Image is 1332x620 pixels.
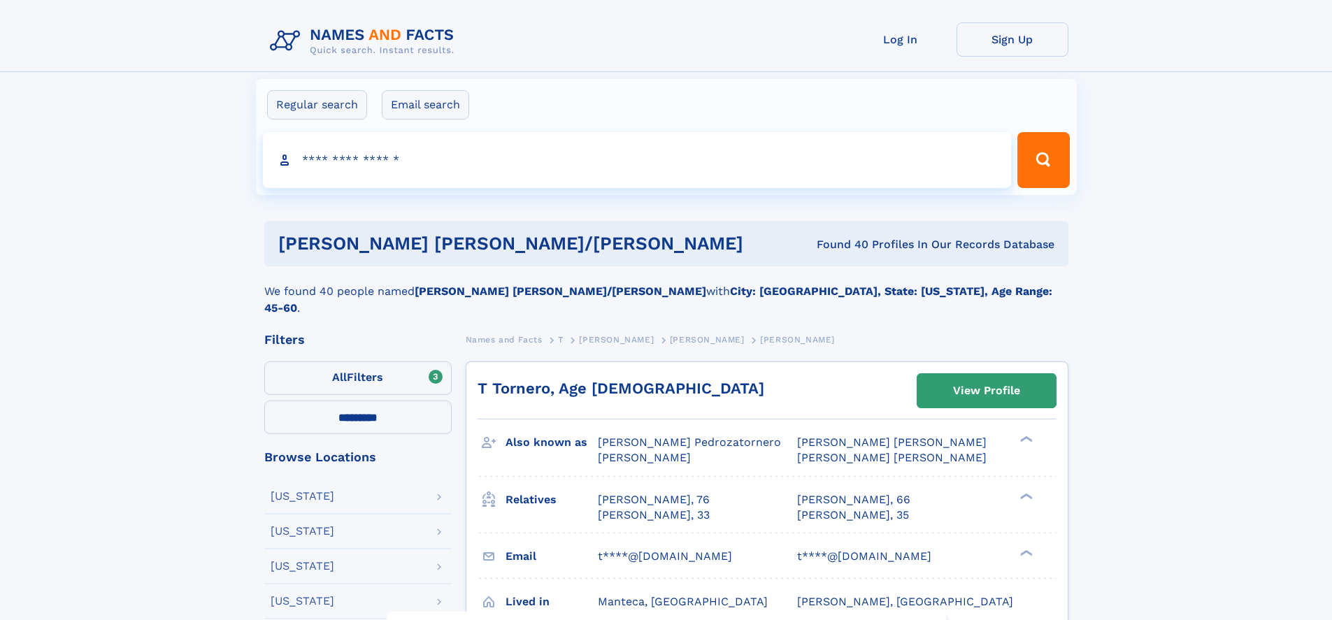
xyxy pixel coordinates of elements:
[760,335,835,345] span: [PERSON_NAME]
[1017,435,1033,444] div: ❯
[271,561,334,572] div: [US_STATE]
[598,492,710,507] a: [PERSON_NAME], 76
[478,380,764,397] a: T Tornero, Age [DEMOGRAPHIC_DATA]
[264,266,1068,317] div: We found 40 people named with .
[797,595,1013,608] span: [PERSON_NAME], [GEOGRAPHIC_DATA]
[263,132,1012,188] input: search input
[278,235,780,252] h1: [PERSON_NAME] [PERSON_NAME]/[PERSON_NAME]
[1017,548,1033,557] div: ❯
[670,335,745,345] span: [PERSON_NAME]
[267,90,367,120] label: Regular search
[598,507,710,523] a: [PERSON_NAME], 33
[271,526,334,537] div: [US_STATE]
[598,595,768,608] span: Manteca, [GEOGRAPHIC_DATA]
[264,361,452,395] label: Filters
[264,284,1052,315] b: City: [GEOGRAPHIC_DATA], State: [US_STATE], Age Range: 45-60
[264,22,466,60] img: Logo Names and Facts
[797,507,909,523] a: [PERSON_NAME], 35
[382,90,469,120] label: Email search
[797,451,987,464] span: [PERSON_NAME] [PERSON_NAME]
[466,331,543,348] a: Names and Facts
[1017,132,1069,188] button: Search Button
[579,331,654,348] a: [PERSON_NAME]
[670,331,745,348] a: [PERSON_NAME]
[506,590,598,614] h3: Lived in
[558,335,564,345] span: T
[264,451,452,463] div: Browse Locations
[797,492,910,507] a: [PERSON_NAME], 66
[579,335,654,345] span: [PERSON_NAME]
[271,491,334,502] div: [US_STATE]
[1017,491,1033,500] div: ❯
[558,331,564,348] a: T
[271,596,334,607] div: [US_STATE]
[797,435,987,449] span: [PERSON_NAME] [PERSON_NAME]
[953,375,1020,407] div: View Profile
[845,22,957,57] a: Log In
[332,370,347,384] span: All
[598,451,691,464] span: [PERSON_NAME]
[415,284,706,298] b: [PERSON_NAME] [PERSON_NAME]/[PERSON_NAME]
[780,237,1054,252] div: Found 40 Profiles In Our Records Database
[957,22,1068,57] a: Sign Up
[264,333,452,346] div: Filters
[506,431,598,454] h3: Also known as
[506,545,598,568] h3: Email
[506,488,598,512] h3: Relatives
[598,435,781,449] span: [PERSON_NAME] Pedrozatornero
[917,374,1056,408] a: View Profile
